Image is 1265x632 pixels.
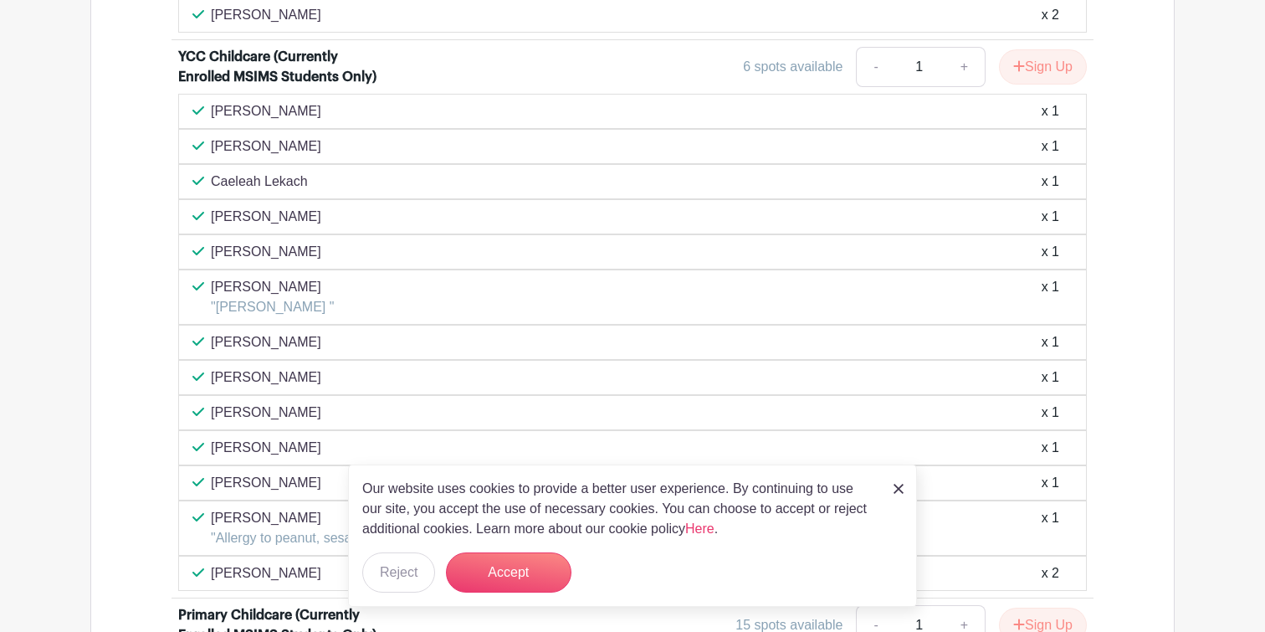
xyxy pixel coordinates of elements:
button: Sign Up [999,49,1087,85]
div: x 1 [1042,207,1059,227]
p: [PERSON_NAME] [211,563,321,583]
p: [PERSON_NAME] [211,207,321,227]
p: [PERSON_NAME] [211,367,321,388]
div: x 1 [1042,403,1059,423]
button: Accept [446,552,571,593]
a: - [856,47,894,87]
p: [PERSON_NAME] [211,136,321,157]
div: x 1 [1042,473,1059,493]
p: Our website uses cookies to provide a better user experience. By continuing to use our site, you ... [362,479,876,539]
p: [PERSON_NAME] [211,332,321,352]
p: [PERSON_NAME] [211,403,321,423]
p: Caeleah Lekach [211,172,308,192]
p: "Allergy to peanut, sesame, dairy, egg (but we can pack her own dinner)" [211,528,642,548]
div: x 1 [1042,242,1059,262]
div: x 1 [1042,277,1059,317]
p: "[PERSON_NAME] " [211,297,334,317]
div: x 2 [1042,563,1059,583]
p: [PERSON_NAME] [211,473,321,493]
div: x 1 [1042,367,1059,388]
div: x 1 [1042,508,1059,548]
div: x 2 [1042,5,1059,25]
button: Reject [362,552,435,593]
div: x 1 [1042,172,1059,192]
div: YCC Childcare (Currently Enrolled MSIMS Students Only) [178,47,386,87]
p: [PERSON_NAME] [211,242,321,262]
div: x 1 [1042,101,1059,121]
div: x 1 [1042,136,1059,157]
p: [PERSON_NAME] [211,508,642,528]
p: [PERSON_NAME] [211,438,321,458]
div: x 1 [1042,438,1059,458]
p: [PERSON_NAME] [211,5,321,25]
div: 6 spots available [743,57,842,77]
div: x 1 [1042,332,1059,352]
a: Here [685,522,714,536]
p: [PERSON_NAME] [211,101,321,121]
img: close_button-5f87c8562297e5c2d7936805f587ecaba9071eb48480494691a3f1689db116b3.svg [894,484,904,494]
a: + [944,47,986,87]
p: [PERSON_NAME] [211,277,334,297]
